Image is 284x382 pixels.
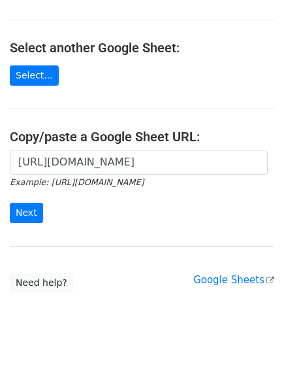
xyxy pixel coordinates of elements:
[10,273,73,293] a: Need help?
[10,129,274,145] h4: Copy/paste a Google Sheet URL:
[10,150,268,175] input: Paste your Google Sheet URL here
[10,177,144,187] small: Example: [URL][DOMAIN_NAME]
[10,203,43,223] input: Next
[219,319,284,382] iframe: Chat Widget
[10,65,59,86] a: Select...
[193,274,274,286] a: Google Sheets
[10,40,274,56] h4: Select another Google Sheet:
